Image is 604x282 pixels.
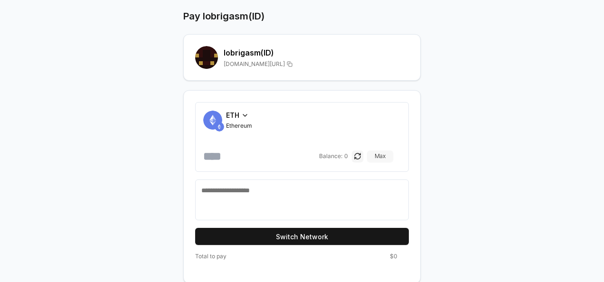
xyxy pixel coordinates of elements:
span: 0 [344,152,348,160]
button: Switch Network [195,228,409,245]
span: ETH [226,110,239,120]
h2: lobrigasm (ID) [224,47,409,58]
button: Max [367,150,393,162]
span: [DOMAIN_NAME][URL] [224,60,285,68]
span: $0 [390,253,397,260]
span: Ethereum [226,122,252,130]
span: Balance: [319,152,342,160]
h1: Pay lobrigasm(ID) [183,9,264,23]
img: ETH.svg [215,122,224,132]
span: Total to pay [195,253,226,260]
